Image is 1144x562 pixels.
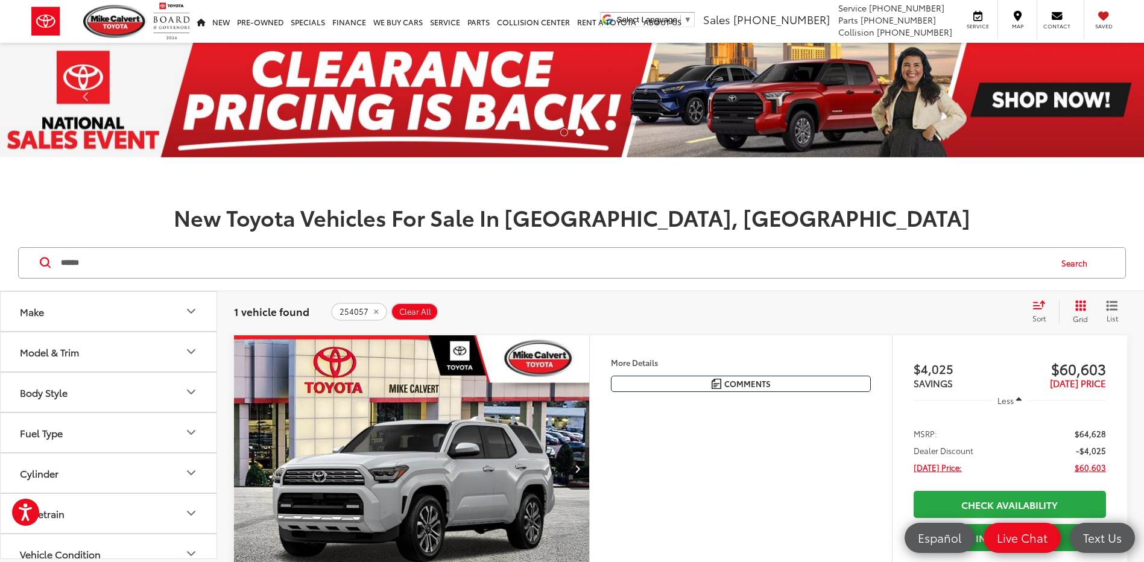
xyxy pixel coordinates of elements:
[838,14,858,26] span: Parts
[20,306,44,317] div: Make
[838,26,874,38] span: Collision
[1050,248,1105,278] button: Search
[1032,313,1046,323] span: Sort
[184,466,198,480] div: Cylinder
[1073,314,1088,324] span: Grid
[1090,22,1117,30] span: Saved
[184,506,198,520] div: Drivetrain
[992,390,1028,411] button: Less
[60,248,1050,277] input: Search by Make, Model, or Keyword
[20,467,58,479] div: Cylinder
[20,548,101,560] div: Vehicle Condition
[1076,444,1106,456] span: -$4,025
[611,358,871,367] h4: More Details
[1026,300,1059,324] button: Select sort value
[234,304,309,318] span: 1 vehicle found
[1010,359,1106,377] span: $60,603
[1077,530,1128,545] span: Text Us
[1004,22,1031,30] span: Map
[340,307,368,317] span: 254057
[914,428,937,440] span: MSRP:
[1075,461,1106,473] span: $60,603
[20,508,65,519] div: Drivetrain
[912,530,967,545] span: Español
[838,2,867,14] span: Service
[184,546,198,561] div: Vehicle Condition
[712,379,721,389] img: Comments
[914,461,962,473] span: [DATE] Price:
[905,523,975,553] a: Español
[83,5,147,38] img: Mike Calvert Toyota
[184,344,198,359] div: Model & Trim
[703,11,730,27] span: Sales
[20,346,79,358] div: Model & Trim
[1,453,218,493] button: CylinderCylinder
[184,425,198,440] div: Fuel Type
[611,376,871,392] button: Comments
[1106,313,1118,323] span: List
[914,444,973,456] span: Dealer Discount
[1097,300,1127,324] button: List View
[1,413,218,452] button: Fuel TypeFuel Type
[565,447,589,490] button: Next image
[733,11,830,27] span: [PHONE_NUMBER]
[20,387,68,398] div: Body Style
[984,523,1061,553] a: Live Chat
[1,373,218,412] button: Body StyleBody Style
[914,376,953,390] span: SAVINGS
[724,378,771,390] span: Comments
[391,303,438,321] button: Clear All
[914,491,1106,518] a: Check Availability
[1075,428,1106,440] span: $64,628
[331,303,387,321] button: remove 254057
[914,359,1010,377] span: $4,025
[991,530,1054,545] span: Live Chat
[184,385,198,399] div: Body Style
[684,15,692,24] span: ▼
[869,2,944,14] span: [PHONE_NUMBER]
[1,292,218,331] button: MakeMake
[1043,22,1070,30] span: Contact
[1,494,218,533] button: DrivetrainDrivetrain
[861,14,936,26] span: [PHONE_NUMBER]
[1,332,218,371] button: Model & TrimModel & Trim
[1059,300,1097,324] button: Grid View
[399,307,431,317] span: Clear All
[1070,523,1135,553] a: Text Us
[20,427,63,438] div: Fuel Type
[877,26,952,38] span: [PHONE_NUMBER]
[184,304,198,318] div: Make
[1050,376,1106,390] span: [DATE] PRICE
[964,22,991,30] span: Service
[997,395,1014,406] span: Less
